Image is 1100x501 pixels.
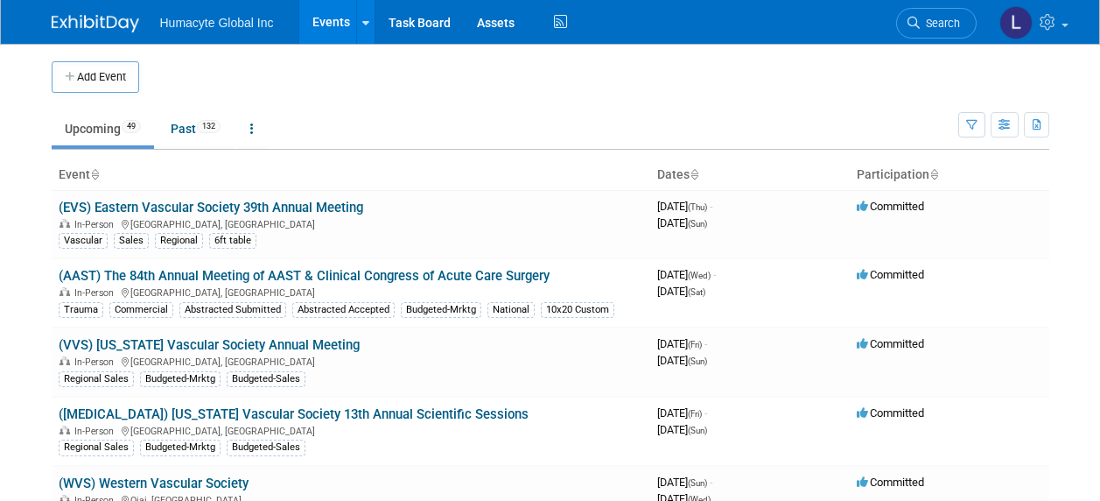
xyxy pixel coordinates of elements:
span: Committed [857,406,924,420]
span: Humacyte Global Inc [160,16,274,30]
div: Regional [155,233,203,249]
img: Linda Hamilton [999,6,1033,39]
a: (AAST) The 84th Annual Meeting of AAST & Clinical Congress of Acute Care Surgery [59,268,550,284]
div: National [487,302,535,318]
span: Search [920,17,960,30]
a: Sort by Participation Type [929,167,938,181]
span: (Fri) [688,409,702,419]
span: (Thu) [688,202,707,212]
div: Abstracted Submitted [179,302,286,318]
span: In-Person [74,426,119,437]
div: Vascular [59,233,108,249]
span: - [704,337,707,350]
span: [DATE] [657,354,707,367]
span: (Sat) [688,287,705,297]
img: In-Person Event [60,426,70,434]
span: (Sun) [688,219,707,229]
a: Past132 [158,112,234,145]
div: [GEOGRAPHIC_DATA], [GEOGRAPHIC_DATA] [59,216,643,230]
div: Regional Sales [59,440,134,455]
span: Committed [857,476,924,489]
span: 49 [122,120,141,133]
div: Budgeted-Sales [227,440,305,455]
a: (EVS) Eastern Vascular Society 39th Annual Meeting [59,200,363,215]
div: Budgeted-Mrktg [140,440,221,455]
div: [GEOGRAPHIC_DATA], [GEOGRAPHIC_DATA] [59,285,643,299]
span: - [710,200,712,213]
span: Committed [857,200,924,213]
span: [DATE] [657,268,716,281]
span: (Sun) [688,478,707,488]
th: Participation [850,160,1049,190]
img: In-Person Event [60,287,70,296]
div: Abstracted Accepted [292,302,395,318]
th: Event [52,160,650,190]
div: Commercial [109,302,173,318]
span: - [704,406,707,420]
span: In-Person [74,219,119,230]
div: Regional Sales [59,371,134,387]
div: Trauma [59,302,103,318]
img: In-Person Event [60,219,70,228]
span: [DATE] [657,285,705,298]
span: [DATE] [657,476,712,489]
span: (Sun) [688,356,707,366]
span: [DATE] [657,200,712,213]
span: Committed [857,337,924,350]
a: ([MEDICAL_DATA]) [US_STATE] Vascular Society 13th Annual Scientific Sessions [59,406,529,422]
span: (Sun) [688,426,707,435]
a: (WVS) Western Vascular Society [59,476,249,491]
span: In-Person [74,356,119,368]
span: [DATE] [657,337,707,350]
span: In-Person [74,287,119,299]
span: - [713,268,716,281]
div: [GEOGRAPHIC_DATA], [GEOGRAPHIC_DATA] [59,354,643,368]
div: Budgeted-Mrktg [401,302,481,318]
div: 6ft table [209,233,256,249]
span: (Fri) [688,340,702,349]
div: Budgeted-Mrktg [140,371,221,387]
span: - [710,476,712,489]
a: (VVS) [US_STATE] Vascular Society Annual Meeting [59,337,360,353]
th: Dates [650,160,850,190]
span: [DATE] [657,406,707,420]
div: [GEOGRAPHIC_DATA], [GEOGRAPHIC_DATA] [59,423,643,437]
div: Budgeted-Sales [227,371,305,387]
button: Add Event [52,61,139,93]
span: 132 [197,120,221,133]
img: In-Person Event [60,356,70,365]
span: [DATE] [657,216,707,229]
a: Sort by Start Date [690,167,698,181]
span: Committed [857,268,924,281]
img: ExhibitDay [52,15,139,32]
span: [DATE] [657,423,707,436]
span: (Wed) [688,271,711,280]
a: Upcoming49 [52,112,154,145]
a: Sort by Event Name [90,167,99,181]
div: Sales [114,233,149,249]
div: 10x20 Custom [541,302,614,318]
a: Search [896,8,977,39]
